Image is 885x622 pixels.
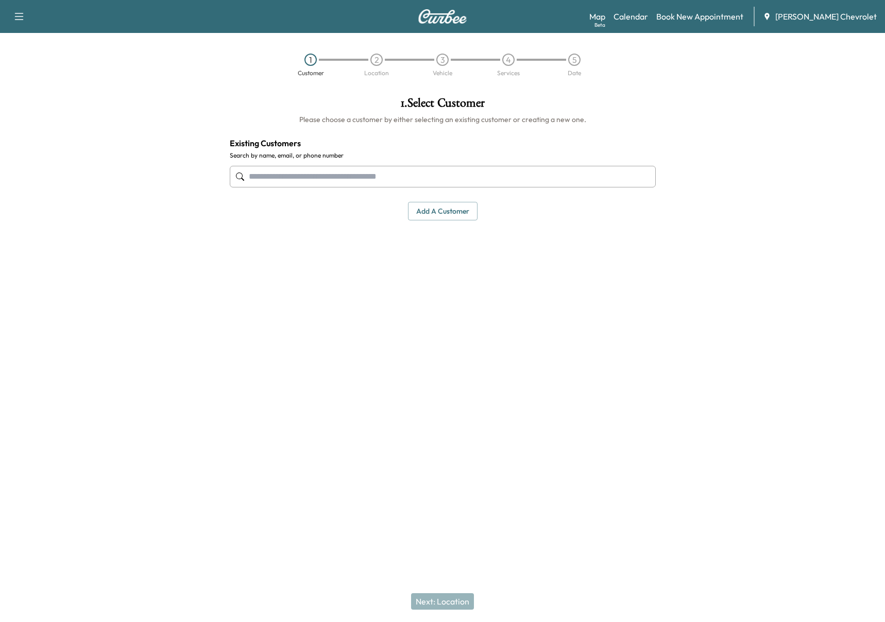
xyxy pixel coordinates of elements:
label: Search by name, email, or phone number [230,151,656,160]
div: 1 [304,54,317,66]
a: MapBeta [589,10,605,23]
a: Calendar [614,10,648,23]
h1: 1 . Select Customer [230,97,656,114]
h6: Please choose a customer by either selecting an existing customer or creating a new one. [230,114,656,125]
button: Add a customer [408,202,478,221]
h4: Existing Customers [230,137,656,149]
div: Beta [594,21,605,29]
div: 5 [568,54,581,66]
span: [PERSON_NAME] Chevrolet [775,10,877,23]
div: 3 [436,54,449,66]
div: 4 [502,54,515,66]
div: 2 [370,54,383,66]
div: Customer [298,70,324,76]
img: Curbee Logo [418,9,467,24]
div: Date [568,70,581,76]
div: Vehicle [433,70,452,76]
a: Book New Appointment [656,10,743,23]
div: Services [497,70,520,76]
div: Location [364,70,389,76]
